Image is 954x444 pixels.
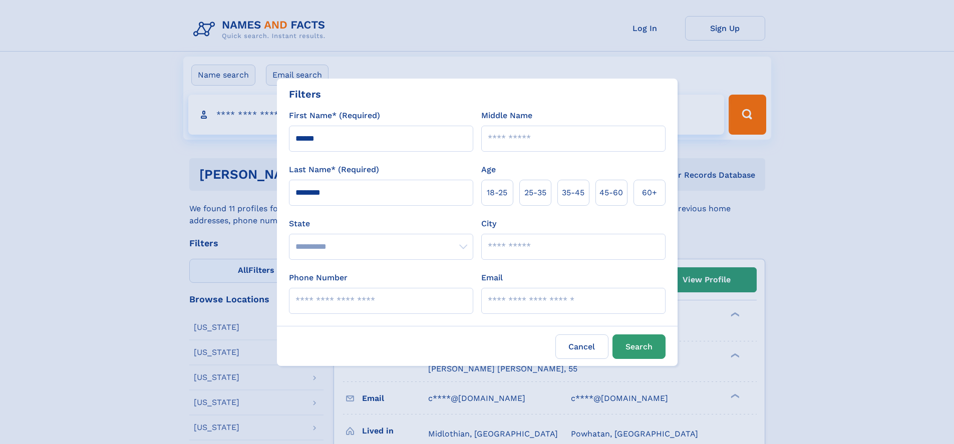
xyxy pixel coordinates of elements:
[487,187,507,199] span: 18‑25
[481,164,496,176] label: Age
[289,164,379,176] label: Last Name* (Required)
[289,218,473,230] label: State
[481,272,503,284] label: Email
[612,334,666,359] button: Search
[481,110,532,122] label: Middle Name
[555,334,608,359] label: Cancel
[289,87,321,102] div: Filters
[481,218,496,230] label: City
[524,187,546,199] span: 25‑35
[599,187,623,199] span: 45‑60
[642,187,657,199] span: 60+
[562,187,584,199] span: 35‑45
[289,272,348,284] label: Phone Number
[289,110,380,122] label: First Name* (Required)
